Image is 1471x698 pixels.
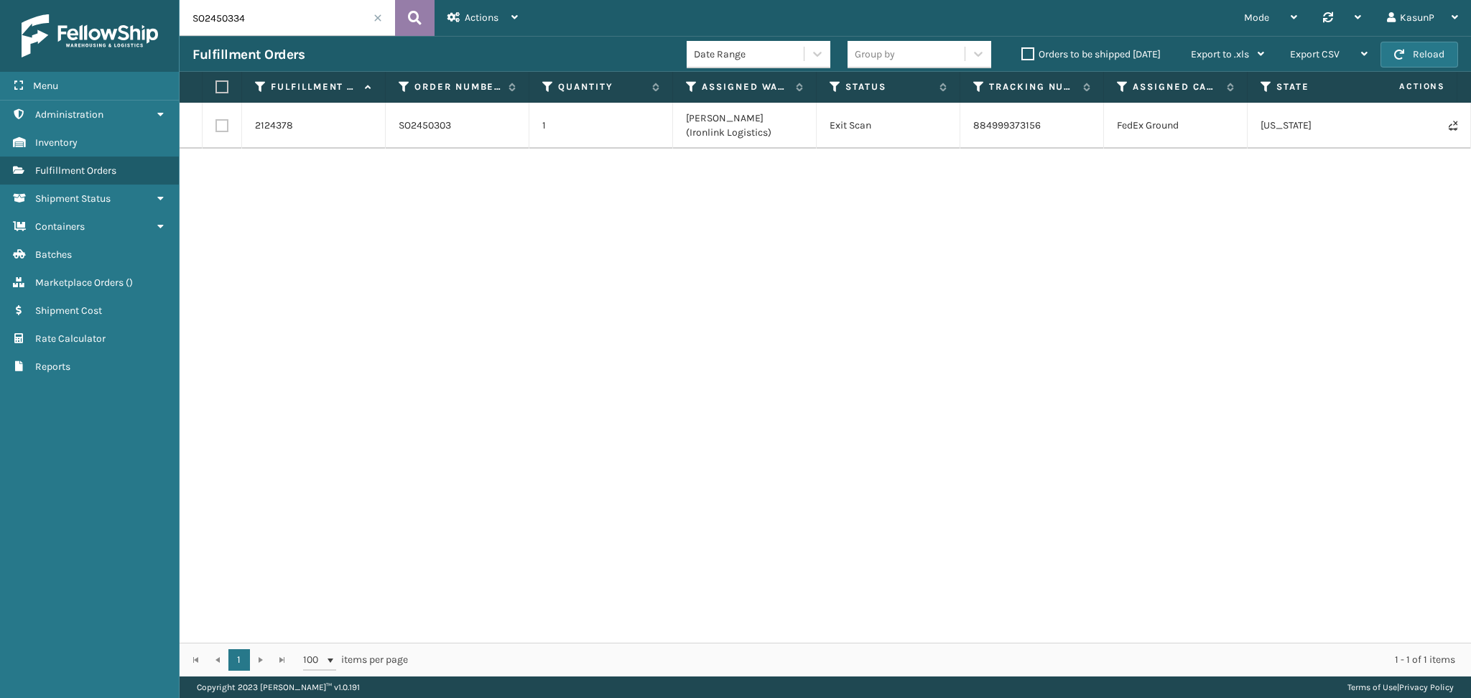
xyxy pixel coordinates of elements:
a: 884999373156 [973,119,1041,131]
span: items per page [303,649,408,671]
span: Shipment Status [35,192,111,205]
span: Actions [1354,75,1454,98]
span: Menu [33,80,58,92]
h3: Fulfillment Orders [192,46,305,63]
span: Rate Calculator [35,332,106,345]
div: Date Range [694,47,805,62]
span: Reports [35,360,70,373]
label: Assigned Warehouse [702,80,789,93]
img: logo [22,14,158,57]
label: Orders to be shipped [DATE] [1021,48,1161,60]
span: Export to .xls [1191,48,1249,60]
div: 1 - 1 of 1 items [428,653,1455,667]
button: Reload [1380,42,1458,68]
a: 2124378 [255,118,293,133]
a: SO2450303 [399,118,451,133]
span: Marketplace Orders [35,276,124,289]
span: Inventory [35,136,78,149]
span: Export CSV [1290,48,1340,60]
span: Actions [465,11,498,24]
p: Copyright 2023 [PERSON_NAME]™ v 1.0.191 [197,676,360,698]
td: 1 [529,103,673,149]
a: Privacy Policy [1399,682,1454,692]
div: Group by [855,47,895,62]
td: [US_STATE] [1248,103,1391,149]
div: | [1347,676,1454,698]
i: Never Shipped [1449,121,1457,131]
span: Containers [35,220,85,233]
td: FedEx Ground [1104,103,1248,149]
label: Quantity [558,80,645,93]
span: Fulfillment Orders [35,164,116,177]
span: 100 [303,653,325,667]
td: Exit Scan [817,103,960,149]
span: Mode [1244,11,1269,24]
a: Terms of Use [1347,682,1397,692]
label: State [1276,80,1363,93]
label: Status [845,80,932,93]
label: Tracking Number [989,80,1076,93]
label: Fulfillment Order Id [271,80,358,93]
span: Batches [35,248,72,261]
span: ( ) [126,276,133,289]
span: Administration [35,108,103,121]
label: Order Number [414,80,501,93]
td: [PERSON_NAME] (Ironlink Logistics) [673,103,817,149]
label: Assigned Carrier Service [1133,80,1220,93]
span: Shipment Cost [35,304,102,317]
a: 1 [228,649,250,671]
